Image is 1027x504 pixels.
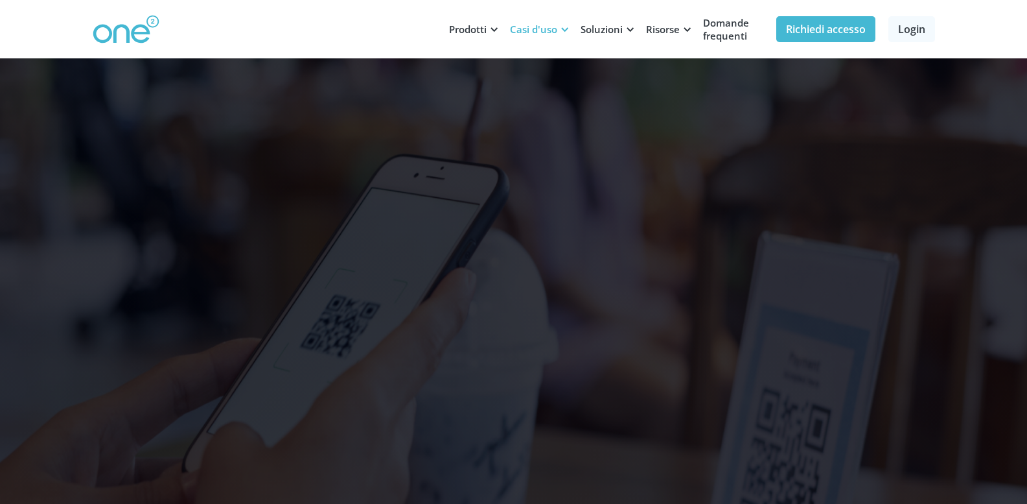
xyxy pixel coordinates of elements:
font: Casi d'uso [510,23,557,36]
a: Richiedi accesso [776,16,875,42]
font: Richiedi accesso [786,22,866,36]
font: Soluzioni [581,23,623,36]
a: Login [888,16,935,42]
img: Logo One2 [93,15,159,44]
a: Domande frequenti [695,3,757,55]
font: Prodotti [449,23,487,36]
font: Domande frequenti [703,16,749,42]
font: Login [898,22,925,36]
font: Risorse [646,23,680,36]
